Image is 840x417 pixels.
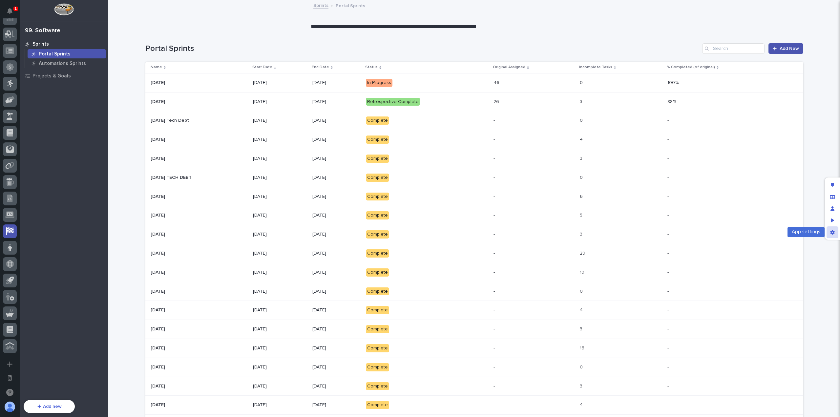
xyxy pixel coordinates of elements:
[366,382,389,390] div: Complete
[580,211,584,218] p: 5
[312,384,361,389] p: [DATE]
[366,211,389,219] div: Complete
[145,92,803,111] tr: [DATE][DATE] [DATE][DATE]Retrospective Complete2626 33 88 %88 %
[312,365,361,370] p: [DATE]
[20,71,108,81] a: Projects & Goals
[493,249,496,256] p: -
[667,325,670,332] p: -
[312,118,361,123] p: [DATE]
[312,326,361,332] p: [DATE]
[580,287,584,294] p: 0
[580,401,584,408] p: 4
[493,116,496,123] p: -
[3,386,17,399] button: Open support chat
[667,136,670,142] p: -
[253,137,307,142] p: [DATE]
[145,263,803,282] tr: [DATE][DATE] [DATE][DATE]Complete-- 1010 --
[151,249,166,256] p: [DATE]
[3,4,17,18] button: Notifications
[25,49,108,58] a: Portal Sprints
[667,344,670,351] p: -
[38,136,86,148] a: 🔗Onboarding Call
[145,358,803,377] tr: [DATE][DATE] [DATE][DATE]Complete-- 00 --
[151,230,166,237] p: [DATE]
[366,230,389,239] div: Complete
[493,64,525,71] p: Original Assigned
[580,155,584,161] p: 3
[667,98,678,105] p: 88 %
[580,230,584,237] p: 3
[827,191,838,203] div: Manage fields and data
[667,155,670,161] p: -
[366,363,389,371] div: Complete
[253,213,307,218] p: [DATE]
[667,363,670,370] p: -
[253,289,307,294] p: [DATE]
[151,136,166,142] p: [DATE]
[7,6,20,19] img: Stacker
[145,206,803,225] tr: [DATE][DATE] [DATE][DATE]Complete-- 55 --
[365,64,378,71] p: Status
[253,365,307,370] p: [DATE]
[253,402,307,408] p: [DATE]
[580,306,584,313] p: 4
[667,268,670,275] p: -
[151,64,162,71] p: Name
[253,194,307,199] p: [DATE]
[580,193,584,199] p: 6
[253,156,307,161] p: [DATE]
[24,400,75,413] button: Add new
[580,268,586,275] p: 10
[313,1,328,9] a: Sprints
[54,3,73,15] img: Workspace Logo
[312,194,361,199] p: [DATE]
[145,130,803,149] tr: [DATE][DATE] [DATE][DATE]Complete-- 44 --
[151,268,166,275] p: [DATE]
[312,289,361,294] p: [DATE]
[145,149,803,168] tr: [DATE][DATE] [DATE][DATE]Complete-- 33 --
[145,301,803,320] tr: [DATE][DATE] [DATE][DATE]Complete-- 44 --
[145,111,803,130] tr: [DATE] Tech Debt[DATE] Tech Debt [DATE][DATE]Complete-- 00 --
[580,249,587,256] p: 29
[112,75,119,83] button: Start new chat
[32,73,71,79] p: Projects & Goals
[253,251,307,256] p: [DATE]
[58,112,72,117] span: [DATE]
[145,282,803,301] tr: [DATE][DATE] [DATE][DATE]Complete-- 00 --
[145,396,803,415] tr: [DATE][DATE] [DATE][DATE]Complete-- 44 --
[7,73,18,85] img: 1736555164131-43832dd5-751b-4058-ba23-39d91318e5a0
[667,79,680,86] p: 100 %
[312,64,329,71] p: End Date
[151,363,166,370] p: [DATE]
[39,61,86,67] p: Automations Sprints
[580,98,584,105] p: 3
[312,213,361,218] p: [DATE]
[7,36,119,47] p: How can we help?
[151,401,166,408] p: [DATE]
[493,306,496,313] p: -
[102,94,119,102] button: See all
[580,116,584,123] p: 0
[145,377,803,396] tr: [DATE][DATE] [DATE][DATE]Complete-- 33 --
[366,268,389,277] div: Complete
[65,155,79,160] span: Pylon
[667,401,670,408] p: -
[20,39,108,49] a: Sprints
[46,155,79,160] a: Powered byPylon
[22,73,108,79] div: Start new chat
[253,326,307,332] p: [DATE]
[3,357,17,371] button: Add a new app...
[312,270,361,275] p: [DATE]
[312,345,361,351] p: [DATE]
[145,320,803,339] tr: [DATE][DATE] [DATE][DATE]Complete-- 33 --
[312,402,361,408] p: [DATE]
[579,64,612,71] p: Incomplete Tasks
[366,344,389,352] div: Complete
[253,99,307,105] p: [DATE]
[580,174,584,180] p: 0
[336,2,365,9] p: Portal Sprints
[667,230,670,237] p: -
[312,175,361,180] p: [DATE]
[366,193,389,201] div: Complete
[25,59,108,68] a: Automations Sprints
